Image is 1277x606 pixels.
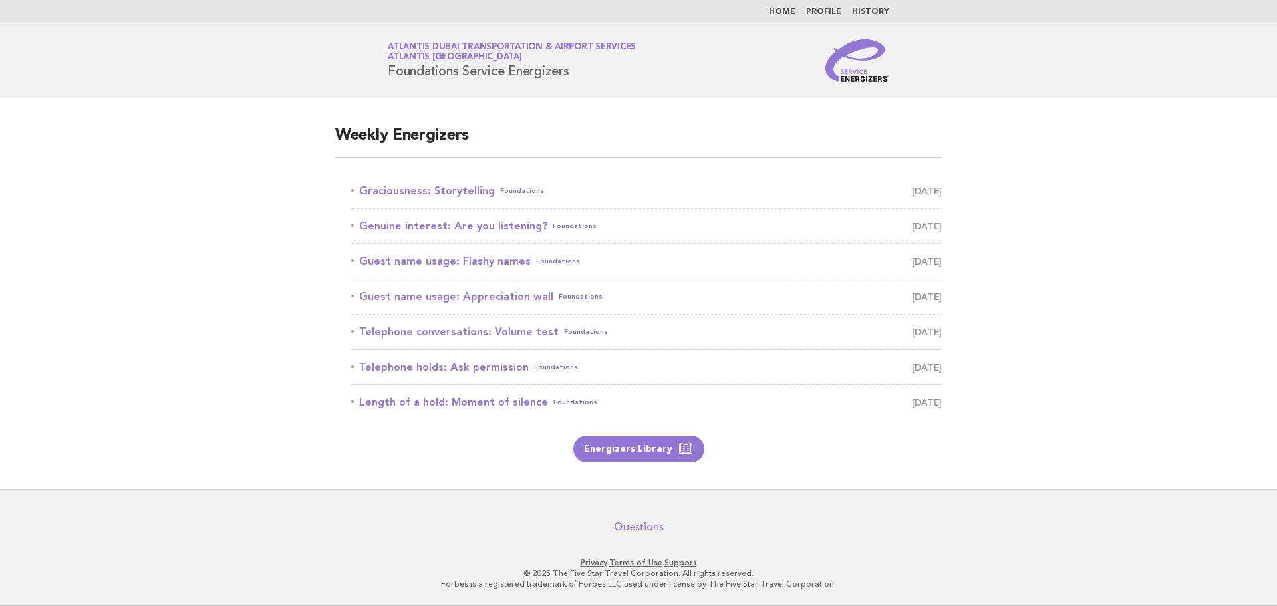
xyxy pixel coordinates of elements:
a: Questions [614,520,664,533]
a: Home [769,8,795,16]
span: [DATE] [912,217,942,235]
span: [DATE] [912,358,942,377]
a: Guest name usage: Flashy namesFoundations [DATE] [351,252,942,271]
p: © 2025 The Five Star Travel Corporation. All rights reserved. [231,568,1046,579]
span: Foundations [553,393,597,412]
span: Foundations [500,182,544,200]
a: Energizers Library [573,436,704,462]
a: Privacy [581,558,607,567]
a: Telephone conversations: Volume testFoundations [DATE] [351,323,942,341]
span: [DATE] [912,182,942,200]
a: Guest name usage: Appreciation wallFoundations [DATE] [351,287,942,306]
h2: Weekly Energizers [335,125,942,158]
span: Foundations [564,323,608,341]
span: Foundations [536,252,580,271]
h1: Foundations Service Energizers [388,43,636,78]
span: Foundations [553,217,597,235]
a: Genuine interest: Are you listening?Foundations [DATE] [351,217,942,235]
p: Forbes is a registered trademark of Forbes LLC used under license by The Five Star Travel Corpora... [231,579,1046,589]
span: [DATE] [912,252,942,271]
img: Service Energizers [825,39,889,82]
a: Telephone holds: Ask permissionFoundations [DATE] [351,358,942,377]
a: Graciousness: StorytellingFoundations [DATE] [351,182,942,200]
a: History [852,8,889,16]
a: Terms of Use [609,558,662,567]
a: Length of a hold: Moment of silenceFoundations [DATE] [351,393,942,412]
span: Foundations [559,287,603,306]
span: Atlantis [GEOGRAPHIC_DATA] [388,53,522,62]
span: Foundations [534,358,578,377]
a: Profile [806,8,841,16]
span: [DATE] [912,393,942,412]
a: Support [664,558,697,567]
span: [DATE] [912,287,942,306]
p: · · [231,557,1046,568]
a: Atlantis Dubai Transportation & Airport ServicesAtlantis [GEOGRAPHIC_DATA] [388,43,636,61]
span: [DATE] [912,323,942,341]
